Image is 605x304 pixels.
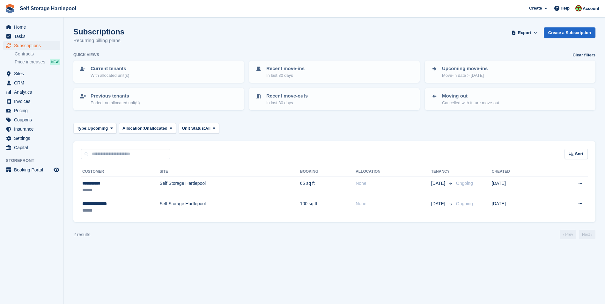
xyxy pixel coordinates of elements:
div: None [356,180,431,187]
p: Cancelled with future move-out [442,100,499,106]
p: Move-in date > [DATE] [442,72,488,79]
span: CRM [14,78,52,87]
button: Export [511,27,539,38]
span: All [205,125,211,132]
h6: Quick views [73,52,99,58]
a: menu [3,23,60,32]
span: [DATE] [431,200,446,207]
span: Ongoing [456,181,473,186]
div: NEW [50,59,60,65]
a: menu [3,106,60,115]
th: Booking [300,167,356,177]
span: Help [561,5,570,11]
p: Upcoming move-ins [442,65,488,72]
p: Moving out [442,92,499,100]
div: 2 results [73,231,90,238]
a: Preview store [53,166,60,174]
p: Recent move-ins [266,65,305,72]
a: Self Storage Hartlepool [17,3,79,14]
p: In last 30 days [266,100,308,106]
th: Customer [81,167,159,177]
a: menu [3,125,60,134]
p: Recent move-outs [266,92,308,100]
th: Site [159,167,300,177]
button: Type: Upcoming [73,123,116,134]
span: Sites [14,69,52,78]
a: Contracts [15,51,60,57]
p: Recurring billing plans [73,37,124,44]
span: Home [14,23,52,32]
span: Analytics [14,88,52,97]
a: menu [3,134,60,143]
a: menu [3,143,60,152]
a: Recent move-outs In last 30 days [250,89,419,110]
a: Price increases NEW [15,58,60,65]
a: Clear filters [572,52,595,58]
a: Current tenants With allocated unit(s) [74,61,243,82]
td: 100 sq ft [300,197,356,217]
span: Settings [14,134,52,143]
td: [DATE] [492,177,547,197]
th: Tenancy [431,167,454,177]
span: Ongoing [456,201,473,206]
a: menu [3,97,60,106]
span: Account [583,5,599,12]
p: With allocated unit(s) [91,72,129,79]
span: Allocation: [122,125,144,132]
span: Subscriptions [14,41,52,50]
span: Booking Portal [14,165,52,174]
a: Recent move-ins In last 30 days [250,61,419,82]
a: menu [3,78,60,87]
a: Moving out Cancelled with future move-out [425,89,595,110]
span: Invoices [14,97,52,106]
td: Self Storage Hartlepool [159,197,300,217]
span: Sort [575,151,583,157]
nav: Page [558,230,597,239]
div: None [356,200,431,207]
a: menu [3,41,60,50]
td: 65 sq ft [300,177,356,197]
a: menu [3,165,60,174]
td: Self Storage Hartlepool [159,177,300,197]
span: Capital [14,143,52,152]
a: menu [3,88,60,97]
a: Create a Subscription [544,27,595,38]
a: Upcoming move-ins Move-in date > [DATE] [425,61,595,82]
td: [DATE] [492,197,547,217]
th: Allocation [356,167,431,177]
p: Current tenants [91,65,129,72]
span: Export [518,30,531,36]
p: In last 30 days [266,72,305,79]
span: Unallocated [144,125,167,132]
span: Type: [77,125,88,132]
button: Allocation: Unallocated [119,123,176,134]
h1: Subscriptions [73,27,124,36]
a: menu [3,69,60,78]
img: Woods Removals [575,5,582,11]
span: Coupons [14,115,52,124]
span: [DATE] [431,180,446,187]
span: Create [529,5,542,11]
a: menu [3,115,60,124]
span: Tasks [14,32,52,41]
a: Previous tenants Ended, no allocated unit(s) [74,89,243,110]
span: Price increases [15,59,45,65]
p: Previous tenants [91,92,140,100]
th: Created [492,167,547,177]
p: Ended, no allocated unit(s) [91,100,140,106]
button: Unit Status: All [179,123,219,134]
span: Upcoming [88,125,108,132]
span: Insurance [14,125,52,134]
span: Storefront [6,157,63,164]
a: Next [579,230,595,239]
span: Pricing [14,106,52,115]
a: menu [3,32,60,41]
a: Previous [560,230,576,239]
img: stora-icon-8386f47178a22dfd0bd8f6a31ec36ba5ce8667c1dd55bd0f319d3a0aa187defe.svg [5,4,15,13]
span: Unit Status: [182,125,205,132]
